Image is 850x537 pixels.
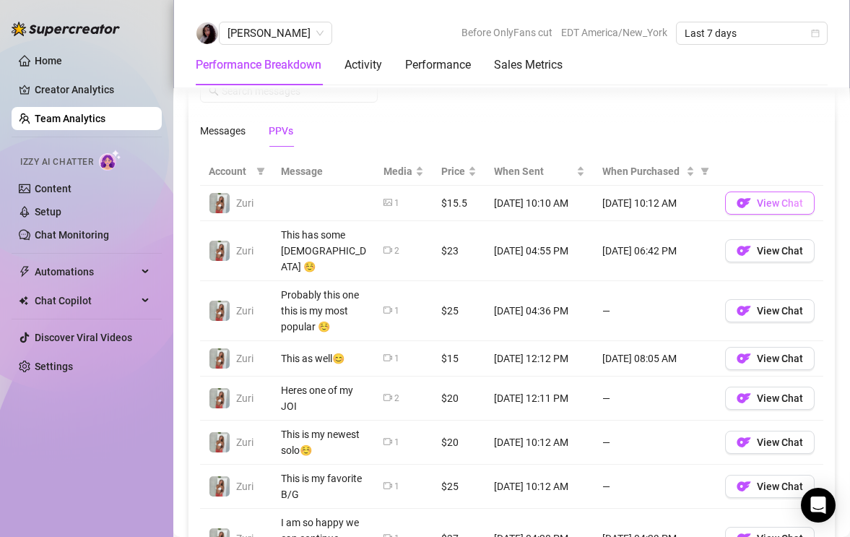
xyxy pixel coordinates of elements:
[757,245,803,257] span: View Chat
[209,193,230,213] img: Zuri
[35,332,132,343] a: Discover Viral Videos
[209,241,230,261] img: Zuri
[757,481,803,492] span: View Chat
[737,435,751,450] img: OF
[757,437,803,448] span: View Chat
[394,480,399,494] div: 1
[209,388,230,408] img: Zuri
[222,83,369,99] input: Search messages
[725,249,815,260] a: OFView Chat
[196,56,321,74] div: Performance Breakdown
[737,244,751,258] img: OF
[594,186,716,221] td: [DATE] 10:12 AM
[494,163,573,179] span: When Sent
[602,163,683,179] span: When Purchased
[725,440,815,452] a: OFView Chat
[200,123,246,139] div: Messages
[394,392,399,405] div: 2
[35,361,73,372] a: Settings
[236,245,253,257] span: Zuri
[35,113,105,124] a: Team Analytics
[383,353,392,362] span: video-camera
[725,192,815,215] button: OFView Chat
[20,155,93,169] span: Izzy AI Chatter
[394,197,399,210] div: 1
[757,392,803,404] span: View Chat
[485,341,594,377] td: [DATE] 12:12 PM
[209,432,230,452] img: Zuri
[485,281,594,341] td: [DATE] 04:36 PM
[236,437,253,448] span: Zuri
[209,86,219,96] span: search
[737,304,751,318] img: OF
[485,158,594,186] th: When Sent
[236,481,253,492] span: Zuri
[209,163,251,179] span: Account
[561,22,667,43] span: EDT America/New_York
[19,266,30,278] span: thunderbolt
[725,484,815,496] a: OFView Chat
[485,465,594,509] td: [DATE] 10:12 AM
[737,479,751,494] img: OF
[737,351,751,366] img: OF
[594,281,716,341] td: —
[281,287,366,335] div: Probably this one this is my most popular ☺️
[256,167,265,176] span: filter
[594,341,716,377] td: [DATE] 08:05 AM
[433,377,485,421] td: $20
[344,56,382,74] div: Activity
[269,123,293,139] div: PPVs
[405,56,471,74] div: Performance
[383,437,392,446] span: video-camera
[35,229,109,241] a: Chat Monitoring
[725,309,815,320] a: OFView Chat
[485,186,594,221] td: [DATE] 10:10 AM
[801,488,836,523] div: Open Intercom Messenger
[433,221,485,281] td: $23
[236,392,253,404] span: Zuri
[383,163,412,179] span: Media
[594,465,716,509] td: —
[383,246,392,254] span: video-camera
[236,305,253,317] span: Zuri
[35,260,137,283] span: Automations
[209,476,230,497] img: Zuri
[737,196,751,210] img: OF
[281,227,366,275] div: This has some [DEMOGRAPHIC_DATA] ☺️
[725,347,815,370] button: OFView Chat
[757,197,803,209] span: View Chat
[685,22,819,44] span: Last 7 days
[725,299,815,322] button: OFView Chat
[433,281,485,341] td: $25
[494,56,563,74] div: Sales Metrics
[99,150,121,171] img: AI Chatter
[375,158,433,186] th: Media
[394,436,399,450] div: 1
[394,244,399,258] div: 2
[209,301,230,321] img: Zuri
[433,341,485,377] td: $15
[236,197,253,209] span: Zuri
[757,305,803,317] span: View Chat
[594,377,716,421] td: —
[757,353,803,364] span: View Chat
[811,29,820,38] span: calendar
[594,221,716,281] td: [DATE] 06:42 PM
[281,382,366,414] div: Heres one of my JOI
[485,377,594,421] td: [DATE] 12:11 PM
[725,431,815,454] button: OFView Chat
[725,201,815,212] a: OFView Chat
[209,348,230,369] img: Zuri
[253,160,268,182] span: filter
[725,475,815,498] button: OFView Chat
[725,387,815,410] button: OFView Chat
[281,426,366,458] div: This is my newest solo☺️
[433,186,485,221] td: $15.5
[594,158,716,186] th: When Purchased
[281,351,366,366] div: This as well😊
[383,198,392,207] span: picture
[594,421,716,465] td: —
[701,167,709,176] span: filter
[35,183,71,194] a: Content
[35,289,137,312] span: Chat Copilot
